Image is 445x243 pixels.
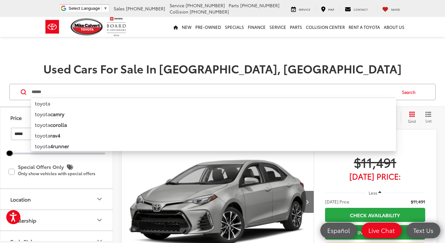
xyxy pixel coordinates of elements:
span: $11,491 [411,198,425,205]
a: Parts [288,17,304,37]
button: List View [421,111,436,124]
div: Location [96,195,103,203]
span: Collision [170,8,188,15]
li: toyota [31,109,396,119]
span: List [425,118,431,123]
li: toyota [31,141,396,151]
li: toyota [31,130,396,141]
a: Pre-Owned [193,17,223,37]
a: Service [268,17,288,37]
input: Search by Make, Model, or Keyword [31,84,396,100]
button: Search [396,84,425,100]
span: [PHONE_NUMBER] [190,8,229,15]
a: Live Chat [361,223,402,238]
span: [PHONE_NUMBER] [240,2,279,8]
label: Special Offers Only [8,161,105,182]
div: Dealership [10,217,36,223]
span: [PHONE_NUMBER] [126,5,165,12]
span: Live Chat [365,226,398,234]
a: Finance [246,17,268,37]
a: New [180,17,193,37]
a: Specials [223,17,246,37]
a: Rent a Toyota [347,17,382,37]
span: Select Language [68,6,100,11]
span: [DATE] Price: [325,173,425,179]
span: Contact [354,7,368,11]
a: About Us [382,17,406,37]
img: Toyota [41,17,64,37]
a: Contact [340,6,372,12]
span: ​ [101,6,102,11]
b: 4runner [50,142,69,149]
span: ▼ [103,6,107,11]
input: minimum Buy price [11,128,51,140]
div: Dealership [96,216,103,224]
span: Parts [229,2,239,8]
b: rav4 [50,132,60,139]
button: PricePrice [0,107,113,128]
span: Sales [114,5,125,12]
button: Less [366,187,385,198]
span: Grid [408,118,416,124]
button: DealershipDealership [0,210,113,230]
a: Español [320,223,357,238]
span: Saved [391,7,400,11]
p: Only show vehicles with special offers [18,171,105,176]
span: [PHONE_NUMBER] [186,2,225,8]
a: My Saved Vehicles [377,6,405,12]
button: Next image [301,191,314,213]
span: [DATE] Price: [325,198,350,205]
a: Service [286,6,315,12]
span: Less [369,190,377,196]
span: Text Us [410,226,437,234]
b: camry [50,110,64,117]
button: Grid View [401,111,421,124]
span: $11,491 [325,154,425,170]
a: Text Us [406,223,440,238]
a: Home [171,17,180,37]
a: Check Availability [325,208,425,222]
b: corolla [50,121,67,128]
span: Map [328,7,334,11]
span: Service [170,2,184,8]
span: Español [324,226,353,234]
span: Service [299,7,310,11]
img: Mike Calvert Toyota [71,18,104,35]
a: Map [316,6,339,12]
li: toyota [31,98,396,109]
div: Location [10,196,31,202]
a: Select Language​ [68,6,107,11]
a: Collision Center [304,17,347,37]
div: Price [10,115,22,121]
button: LocationLocation [0,189,113,209]
li: toyota [31,119,396,130]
